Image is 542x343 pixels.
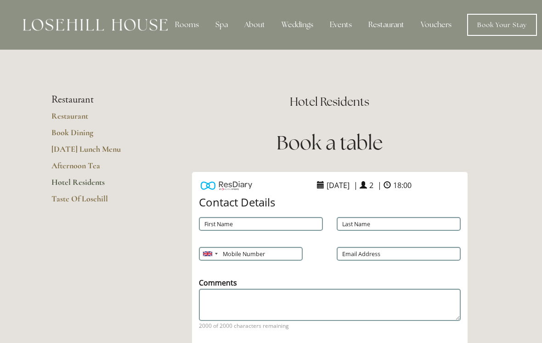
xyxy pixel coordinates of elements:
div: A Valid Email is Required [330,242,468,265]
span: | [378,180,382,190]
h4: Contact Details [199,196,461,208]
img: Losehill House [23,19,168,31]
div: Restaurant [361,16,412,34]
a: Vouchers [413,16,459,34]
input: A First Name is Required [199,217,323,231]
span: [DATE] [324,178,352,193]
a: [DATE] Lunch Menu [51,144,139,160]
a: Book Your Stay [467,14,537,36]
a: Afternoon Tea [51,160,139,177]
div: Weddings [274,16,321,34]
span: | [354,180,358,190]
h1: Book a table [169,129,491,156]
span: 18:00 [391,178,414,193]
label: Comments [199,278,237,288]
input: A Last Name is Required [337,217,461,231]
a: Book Dining [51,127,139,144]
div: A First Name is Required [192,212,330,235]
div: A Last Name is Required [330,212,468,235]
div: Rooms [168,16,206,34]
input: A Valid Telephone Number is Required [199,247,303,261]
div: United Kingdom: +44 [199,247,220,260]
div: Spa [208,16,235,34]
span: 2 [367,178,376,193]
li: Restaurant [51,94,139,106]
div: Events [322,16,359,34]
a: Hotel Residents [51,177,139,194]
img: Powered by ResDiary [201,179,252,192]
h2: Hotel Residents [169,94,491,110]
input: A Valid Email is Required [337,247,461,261]
div: About [237,16,272,34]
a: Taste Of Losehill [51,194,139,210]
span: 2000 of 2000 characters remaining [199,322,461,330]
div: A Valid Telephone Number is Required [192,242,330,265]
a: Restaurant [51,111,139,127]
